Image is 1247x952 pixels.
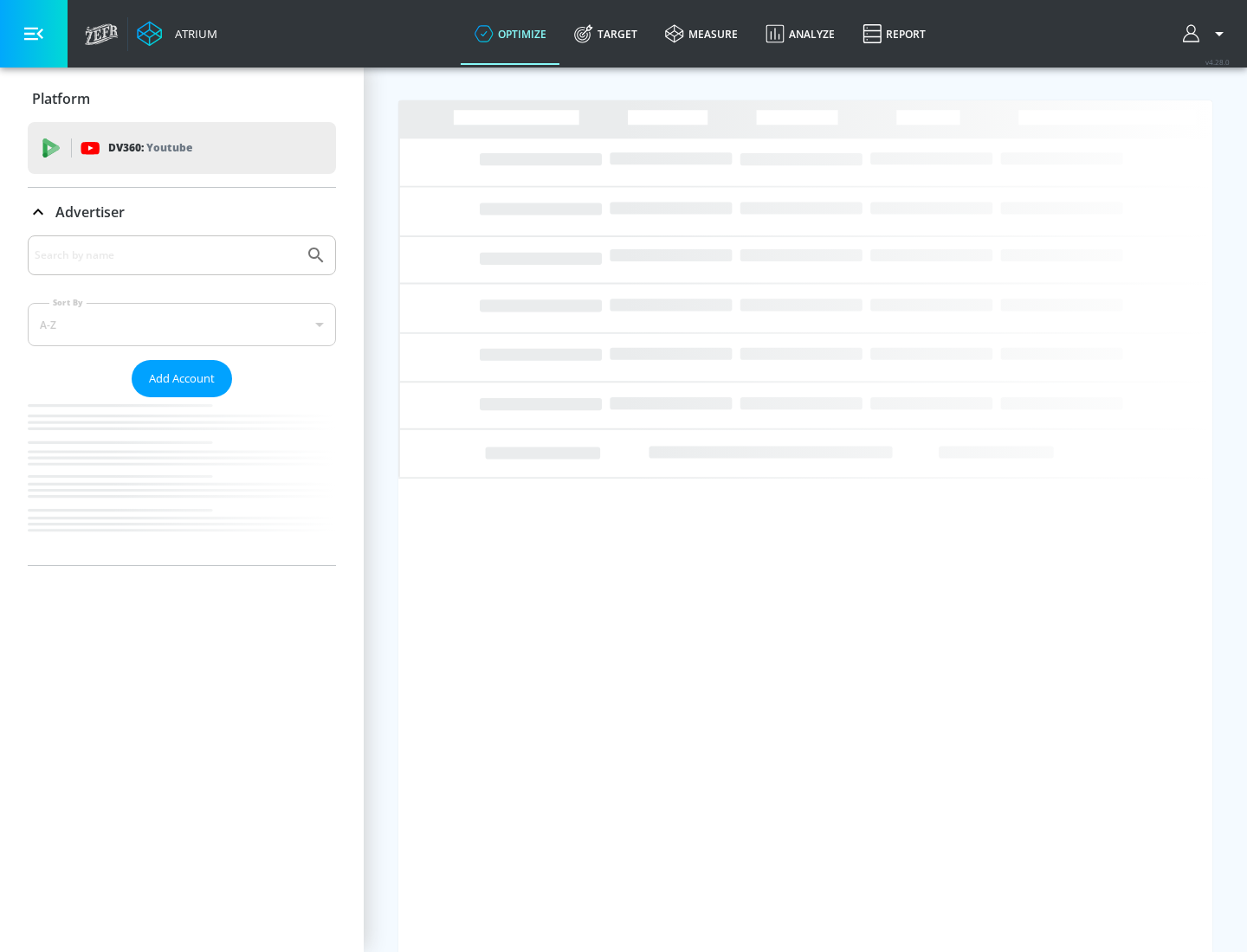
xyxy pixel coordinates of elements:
[32,89,90,108] p: Platform
[35,244,297,267] input: Search by name
[849,3,940,65] a: Report
[461,3,560,65] a: optimize
[28,303,336,346] div: A-Z
[28,188,336,236] div: Advertiser
[137,21,217,47] a: Atrium
[651,3,752,65] a: measure
[55,203,125,222] p: Advertiser
[28,235,336,565] div: Advertiser
[108,138,192,158] p: DV360:
[146,138,192,157] p: Youtube
[49,297,87,308] label: Sort By
[132,360,232,397] button: Add Account
[560,3,651,65] a: Target
[28,74,336,123] div: Platform
[28,122,336,174] div: DV360: Youtube
[168,26,217,42] div: Atrium
[752,3,849,65] a: Analyze
[149,369,215,389] span: Add Account
[28,397,336,565] nav: list of Advertiser
[1205,57,1230,67] span: v 4.28.0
